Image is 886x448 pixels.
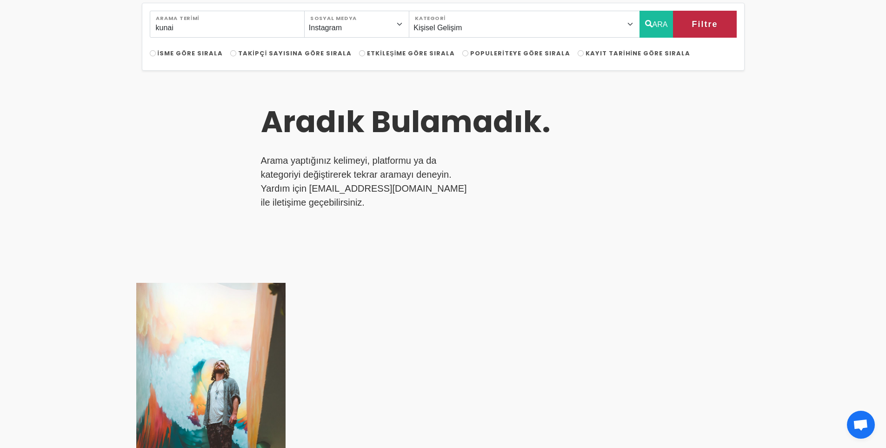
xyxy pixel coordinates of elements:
p: Arama yaptığınız kelimeyi, platformu ya da kategoriyi değiştirerek tekrar aramayı deneyin. Yardım... [261,154,472,209]
input: İsme Göre Sırala [150,50,156,56]
a: Açık sohbet [847,411,875,439]
input: Takipçi Sayısına Göre Sırala [230,50,236,56]
input: Etkileşime Göre Sırala [359,50,365,56]
span: Kayıt Tarihine Göre Sırala [586,49,690,58]
span: Takipçi Sayısına Göre Sırala [238,49,352,58]
button: Filtre [673,11,736,38]
input: Populeriteye Göre Sırala [462,50,468,56]
button: ARA [640,11,673,38]
span: Etkileşime Göre Sırala [367,49,455,58]
span: Filtre [692,16,718,32]
span: İsme Göre Sırala [158,49,223,58]
input: Kayıt Tarihine Göre Sırala [578,50,584,56]
h3: Aradık Bulamadık. [261,104,612,140]
span: Populeriteye Göre Sırala [470,49,570,58]
input: Search.. [150,11,305,38]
